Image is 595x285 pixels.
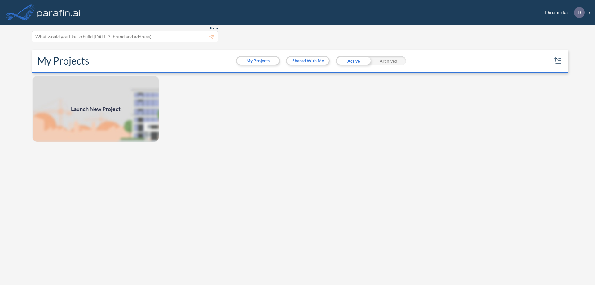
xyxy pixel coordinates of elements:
[371,56,406,65] div: Archived
[553,56,563,66] button: sort
[536,7,590,18] div: Dinamicka
[287,57,329,65] button: Shared With Me
[32,75,159,142] a: Launch New Project
[210,26,218,31] span: Beta
[71,105,121,113] span: Launch New Project
[32,75,159,142] img: add
[336,56,371,65] div: Active
[577,10,581,15] p: D
[36,6,82,19] img: logo
[37,55,89,67] h2: My Projects
[237,57,279,65] button: My Projects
